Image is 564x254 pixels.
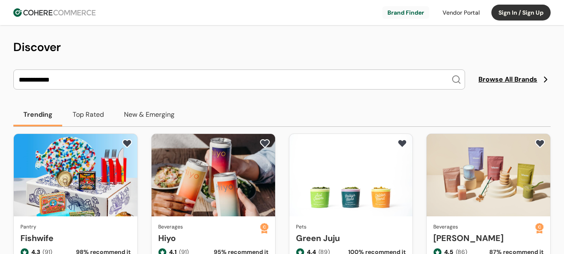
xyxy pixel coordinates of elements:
a: [PERSON_NAME] [433,232,535,244]
button: Trending [13,103,63,126]
button: add to favorite [533,137,547,150]
span: Browse All Brands [478,74,537,85]
img: Cohere Logo [13,8,96,17]
a: Fishwife [20,232,131,244]
button: add to favorite [395,137,409,150]
span: Discover [13,39,61,55]
a: Hiyo [158,232,260,244]
button: add to favorite [120,137,134,150]
a: Browse All Brands [478,74,551,85]
button: Sign In / Sign Up [491,5,551,21]
button: Top Rated [63,103,114,126]
a: Green Juju [296,232,406,244]
button: add to favorite [258,137,272,150]
button: New & Emerging [114,103,185,126]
